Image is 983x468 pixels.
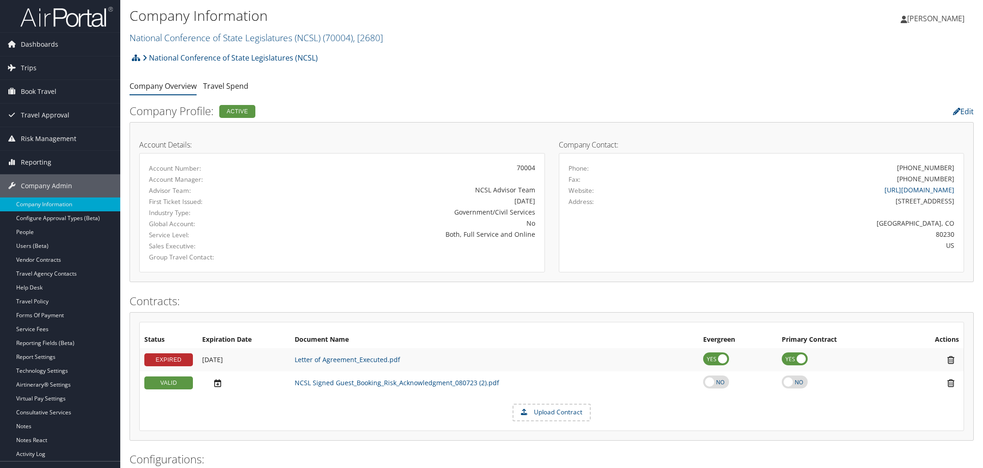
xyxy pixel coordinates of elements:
div: Active [219,105,255,118]
a: Letter of Agreement_Executed.pdf [295,355,400,364]
span: Travel Approval [21,104,69,127]
div: NCSL Advisor Team [282,185,535,195]
div: VALID [144,376,193,389]
label: Upload Contract [513,405,590,420]
h4: Account Details: [139,141,545,148]
a: [URL][DOMAIN_NAME] [884,185,954,194]
h2: Company Profile: [130,103,688,119]
div: Add/Edit Date [202,356,285,364]
div: [PHONE_NUMBER] [897,163,954,172]
div: Both, Full Service and Online [282,229,535,239]
div: Government/Civil Services [282,207,535,217]
a: National Conference of State Legislatures (NCSL) [142,49,318,67]
span: Company Admin [21,174,72,197]
label: Service Level: [149,230,268,240]
span: Risk Management [21,127,76,150]
span: [DATE] [202,355,223,364]
div: [DATE] [282,196,535,206]
div: [STREET_ADDRESS] [668,196,954,206]
span: ( 70004 ) [323,31,353,44]
th: Primary Contract [777,332,900,348]
label: Group Travel Contact: [149,252,268,262]
h2: Configurations: [130,451,974,467]
span: Dashboards [21,33,58,56]
div: 80230 [668,229,954,239]
th: Actions [900,332,964,348]
span: Trips [21,56,37,80]
span: Book Travel [21,80,56,103]
a: [PERSON_NAME] [901,5,974,32]
span: [PERSON_NAME] [907,13,964,24]
h2: Contracts: [130,293,974,309]
th: Status [140,332,198,348]
i: Remove Contract [943,355,959,365]
div: [GEOGRAPHIC_DATA], CO [668,218,954,228]
label: First Ticket Issued: [149,197,268,206]
div: 70004 [282,163,535,172]
a: Company Overview [130,81,197,91]
label: Website: [569,186,594,195]
a: Edit [953,106,974,117]
div: EXPIRED [144,353,193,366]
label: Account Number: [149,164,268,173]
img: airportal-logo.png [20,6,113,28]
h1: Company Information [130,6,692,25]
a: National Conference of State Legislatures (NCSL) [130,31,383,44]
h4: Company Contact: [559,141,964,148]
label: Global Account: [149,219,268,228]
th: Evergreen [699,332,777,348]
div: US [668,240,954,250]
th: Expiration Date [198,332,290,348]
label: Advisor Team: [149,186,268,195]
label: Account Manager: [149,175,268,184]
label: Industry Type: [149,208,268,217]
div: [PHONE_NUMBER] [897,174,954,184]
span: Reporting [21,151,51,174]
label: Sales Executive: [149,241,268,251]
i: Remove Contract [943,378,959,388]
div: Add/Edit Date [202,378,285,388]
th: Document Name [290,332,699,348]
span: , [ 2680 ] [353,31,383,44]
label: Phone: [569,164,589,173]
label: Fax: [569,175,581,184]
label: Address: [569,197,594,206]
div: No [282,218,535,228]
a: Travel Spend [203,81,248,91]
a: NCSL Signed Guest_Booking_Risk_Acknowledgment_080723 (2).pdf [295,378,499,387]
